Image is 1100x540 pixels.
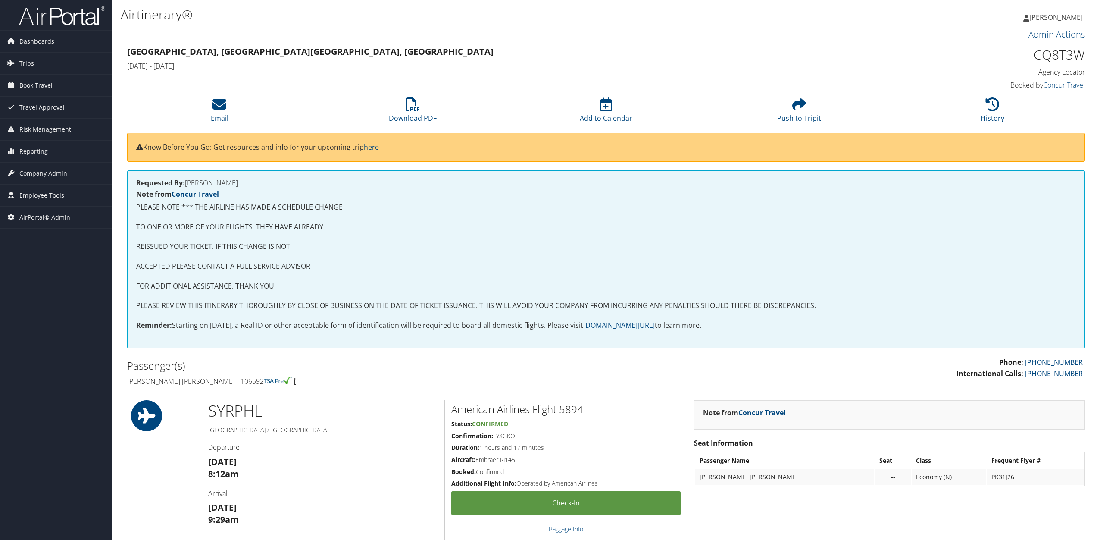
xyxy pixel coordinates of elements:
[389,102,437,123] a: Download PDF
[136,281,1076,292] p: FOR ADDITIONAL ASSISTANCE. THANK YOU.
[19,163,67,184] span: Company Admin
[208,443,438,452] h4: Departure
[19,141,48,162] span: Reporting
[136,222,1076,233] p: TO ONE OR MORE OF YOUR FLIGHTS. THEY HAVE ALREADY
[136,300,1076,311] p: PLEASE REVIEW THIS ITINERARY THOROUGHLY BY CLOSE OF BUSINESS ON THE DATE OF TICKET ISSUANCE. THIS...
[695,453,874,468] th: Passenger Name
[1029,13,1083,22] span: [PERSON_NAME]
[136,142,1076,153] p: Know Before You Go: Get resources and info for your upcoming trip
[451,402,681,417] h2: American Airlines Flight 5894
[580,102,632,123] a: Add to Calendar
[208,400,438,422] h1: SYR PHL
[19,97,65,118] span: Travel Approval
[451,468,476,476] strong: Booked:
[211,102,228,123] a: Email
[19,6,105,26] img: airportal-logo.png
[127,358,600,373] h2: Passenger(s)
[451,443,681,452] h5: 1 hours and 17 minutes
[1023,4,1091,30] a: [PERSON_NAME]
[451,420,472,428] strong: Status:
[1028,28,1085,40] a: Admin Actions
[956,369,1023,378] strong: International Calls:
[451,455,681,464] h5: Embraer RJ145
[172,189,219,199] a: Concur Travel
[451,432,681,440] h5: LYXGKO
[19,75,53,96] span: Book Travel
[208,456,237,468] strong: [DATE]
[549,525,583,533] a: Baggage Info
[208,514,239,525] strong: 9:29am
[127,61,842,71] h4: [DATE] - [DATE]
[981,102,1004,123] a: History
[451,432,493,440] strong: Confirmation:
[127,46,494,57] strong: [GEOGRAPHIC_DATA], [GEOGRAPHIC_DATA] [GEOGRAPHIC_DATA], [GEOGRAPHIC_DATA]
[136,202,1076,213] p: PLEASE NOTE *** THE AIRLINE HAS MADE A SCHEDULE CHANGE
[19,207,70,228] span: AirPortal® Admin
[583,320,655,330] a: [DOMAIN_NAME][URL]
[364,142,379,152] a: here
[855,46,1085,64] h1: CQ8T3W
[136,178,185,188] strong: Requested By:
[999,358,1023,367] strong: Phone:
[136,189,219,199] strong: Note from
[136,241,1076,252] p: REISSUED YOUR TICKET. IF THIS CHANGE IS NOT
[208,468,239,480] strong: 8:12am
[208,489,438,498] h4: Arrival
[19,31,54,52] span: Dashboards
[136,320,1076,331] p: Starting on [DATE], a Real ID or other acceptable form of identification will be required to boar...
[127,377,600,386] h4: [PERSON_NAME] [PERSON_NAME] - 106592
[19,185,64,206] span: Employee Tools
[855,80,1085,90] h4: Booked by
[136,320,172,330] strong: Reminder:
[1043,80,1085,90] a: Concur Travel
[451,443,479,452] strong: Duration:
[694,438,753,448] strong: Seat Information
[1025,369,1085,378] a: [PHONE_NUMBER]
[136,261,1076,272] p: ACCEPTED PLEASE CONTACT A FULL SERVICE ADVISOR
[472,420,508,428] span: Confirmed
[208,502,237,513] strong: [DATE]
[451,479,681,488] h5: Operated by American Airlines
[19,119,71,140] span: Risk Management
[912,453,986,468] th: Class
[703,408,786,418] strong: Note from
[879,473,907,481] div: --
[19,53,34,74] span: Trips
[451,491,681,515] a: Check-in
[136,179,1076,186] h4: [PERSON_NAME]
[987,453,1084,468] th: Frequent Flyer #
[987,469,1084,485] td: PK31J26
[451,479,516,487] strong: Additional Flight Info:
[777,102,821,123] a: Push to Tripit
[912,469,986,485] td: Economy (N)
[738,408,786,418] a: Concur Travel
[121,6,768,24] h1: Airtinerary®
[695,469,874,485] td: [PERSON_NAME] [PERSON_NAME]
[855,67,1085,77] h4: Agency Locator
[1025,358,1085,367] a: [PHONE_NUMBER]
[451,468,681,476] h5: Confirmed
[451,455,475,464] strong: Aircraft:
[264,377,292,384] img: tsa-precheck.png
[208,426,438,434] h5: [GEOGRAPHIC_DATA] / [GEOGRAPHIC_DATA]
[875,453,911,468] th: Seat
